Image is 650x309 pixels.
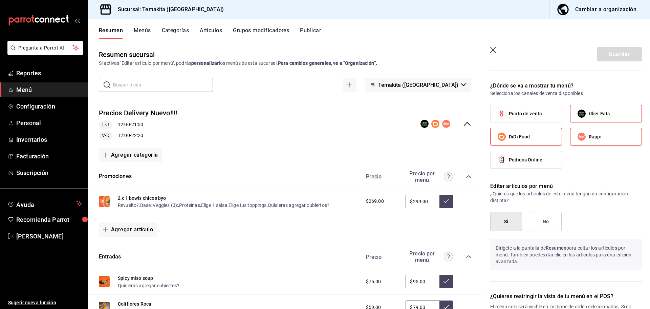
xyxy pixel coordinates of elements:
button: Elige 1 salsa [201,202,227,209]
p: ¿Quieres restringir la vista de tu menú en el POS? [490,292,642,301]
button: 2 x 1 bowls chicos byo [118,195,166,201]
span: Sugerir nueva función [8,299,82,306]
div: Precio por menú [406,250,453,263]
button: Quisieras agregar cubiertos? [118,282,179,289]
span: Pedidos Online [509,156,542,163]
strong: Para cambios generales, ve a “Organización”. [278,60,377,66]
button: Agregar categoría [99,148,162,162]
p: Dirígete a la pantalla de para editar los artículos por menú. También puedes dar clic en los artí... [490,239,642,270]
strong: Resumen [546,245,566,251]
button: Publicar [300,27,321,39]
button: Menús [134,27,151,39]
button: open_drawer_menu [74,18,80,23]
strong: personalizar [191,60,219,66]
button: Promociones [99,173,132,180]
div: collapse-menu-row [88,103,482,145]
span: V-D [99,132,112,139]
button: No [530,212,562,231]
button: Elige tus toppings [229,202,267,209]
span: Rappi [589,133,602,140]
div: Precio [359,173,403,180]
button: Agregar artículo [99,223,157,237]
button: Quisieras agregar cubiertos? [268,202,329,209]
span: Suscripción [16,168,82,177]
span: $75.00 [366,278,381,285]
span: L-J [100,121,112,128]
button: Si [490,212,522,231]
button: Entradas [99,253,121,261]
div: 12:00 - 22:20 [99,132,177,140]
button: Coliflores Roca [118,301,151,307]
span: Facturación [16,152,82,161]
div: Precio [359,254,403,260]
p: Selecciona los canales de venta disponibles [490,90,642,97]
button: collapse-category-row [466,254,471,259]
span: Recomienda Parrot [16,215,82,224]
span: [PERSON_NAME] [16,232,82,241]
span: Temakita ([GEOGRAPHIC_DATA]) [378,82,458,88]
div: , , , , , , [118,201,329,209]
span: Menú [16,85,82,94]
button: Revuelto? [118,202,139,209]
img: Preview [99,196,110,207]
div: Precio por menú [406,170,453,183]
input: Sin ajuste [406,275,439,288]
button: Categorías [162,27,189,39]
input: Buscar menú [113,78,213,92]
button: Resumen [99,27,123,39]
span: Punto de venta [509,110,542,117]
p: Editar artículos por menú [490,182,642,190]
span: Reportes [16,69,82,78]
span: Personal [16,118,82,128]
button: Artículos [200,27,222,39]
button: Base: [140,202,152,209]
div: 12:00 - 21:50 [99,121,177,129]
div: Si activas ‘Editar artículo por menú’, podrás los menús de esta sucursal. [99,60,471,67]
button: collapse-category-row [466,174,471,179]
button: Veggies (3): [153,202,178,209]
span: Pregunta a Parrot AI [18,44,73,52]
span: Uber Eats [589,110,610,117]
button: Precios Delivery Nuevo!!!! [99,108,177,118]
span: DiDi Food [509,133,530,140]
span: $269.00 [366,198,384,205]
button: Temakita ([GEOGRAPHIC_DATA]) [365,78,471,92]
p: ¿Dónde se va a mostrar tu menú? [490,82,642,90]
img: Preview [99,276,110,287]
button: Grupos modificadores [233,27,289,39]
span: Configuración [16,102,82,111]
p: ¿Quieres que los artículos de este menú tengan un configuración distinta? [490,190,642,204]
span: Ayuda [16,199,73,208]
button: Proteínas [179,202,200,209]
div: navigation tabs [99,27,650,39]
h3: Sucursal: Temakita ([GEOGRAPHIC_DATA]) [112,5,224,14]
span: Inventarios [16,135,82,144]
button: Pregunta a Parrot AI [7,41,83,55]
a: Pregunta a Parrot AI [5,49,83,56]
div: Cambiar a organización [575,5,636,14]
div: Resumen sucursal [99,50,155,60]
input: Sin ajuste [406,195,439,208]
button: Spicy miso soup [118,275,153,282]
